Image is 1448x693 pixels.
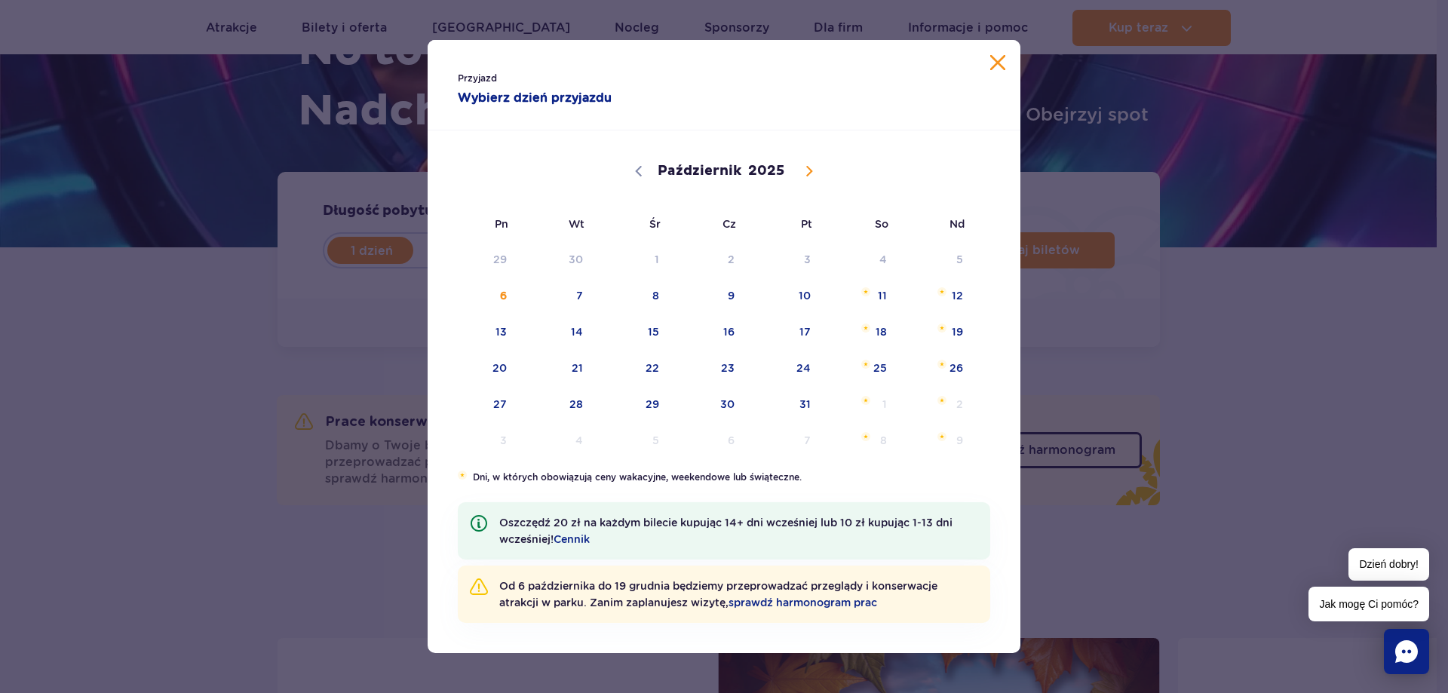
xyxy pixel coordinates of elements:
span: Listopad 3, 2025 [443,423,519,458]
span: Listopad 9, 2025 [899,423,975,458]
span: Październik 10, 2025 [747,278,823,313]
span: Październik 23, 2025 [671,351,747,385]
span: Październik 9, 2025 [671,278,747,313]
span: Wt [519,207,595,241]
span: Październik 24, 2025 [747,351,823,385]
span: Listopad 4, 2025 [519,423,595,458]
span: Pt [747,207,823,241]
span: Październik 30, 2025 [671,387,747,422]
li: Od 6 października do 19 grudnia będziemy przeprowadzać przeglądy i konserwacje atrakcji w parku. ... [458,566,990,623]
span: Październik 2, 2025 [671,242,747,277]
span: Październik 31, 2025 [747,387,823,422]
a: Cennik [554,533,590,545]
span: Październik 21, 2025 [519,351,595,385]
span: Październik 25, 2025 [823,351,899,385]
span: Październik 12, 2025 [899,278,975,313]
span: Październik 5, 2025 [899,242,975,277]
div: Chat [1384,629,1429,674]
span: So [823,207,899,241]
span: Październik 13, 2025 [443,314,519,349]
span: Październik 28, 2025 [519,387,595,422]
span: Cz [671,207,747,241]
span: Październik 29, 2025 [595,387,671,422]
span: Wrzesień 29, 2025 [443,242,519,277]
span: Październik 4, 2025 [823,242,899,277]
li: Oszczędź 20 zł na każdym bilecie kupując 14+ dni wcześniej lub 10 zł kupując 1-13 dni wcześniej! [458,502,990,560]
span: Październik 11, 2025 [823,278,899,313]
li: Dni, w których obowiązują ceny wakacyjne, weekendowe lub świąteczne. [458,471,990,484]
span: Listopad 1, 2025 [823,387,899,422]
strong: Wybierz dzień przyjazdu [458,89,694,107]
a: sprawdź harmonogram prac [729,596,877,609]
span: Wrzesień 30, 2025 [519,242,595,277]
span: Październik 7, 2025 [519,278,595,313]
span: Jak mogę Ci pomóc? [1308,587,1429,621]
span: Październik 19, 2025 [899,314,975,349]
span: Październik 14, 2025 [519,314,595,349]
span: Październik 8, 2025 [595,278,671,313]
span: Październik 18, 2025 [823,314,899,349]
span: Październik 1, 2025 [595,242,671,277]
span: Śr [595,207,671,241]
span: Listopad 5, 2025 [595,423,671,458]
span: Październik 17, 2025 [747,314,823,349]
span: Przyjazd [458,71,694,86]
button: Zamknij kalendarz [990,55,1005,70]
span: Październik 22, 2025 [595,351,671,385]
span: Październik 6, 2025 [443,278,519,313]
span: Październik 26, 2025 [899,351,975,385]
span: Listopad 7, 2025 [747,423,823,458]
span: Nd [899,207,975,241]
span: Pn [443,207,519,241]
span: Listopad 8, 2025 [823,423,899,458]
span: Październik 3, 2025 [747,242,823,277]
span: Październik 15, 2025 [595,314,671,349]
span: Październik 20, 2025 [443,351,519,385]
span: Październik 27, 2025 [443,387,519,422]
span: Dzień dobry! [1348,548,1429,581]
span: Październik 16, 2025 [671,314,747,349]
span: Listopad 2, 2025 [899,387,975,422]
span: Listopad 6, 2025 [671,423,747,458]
